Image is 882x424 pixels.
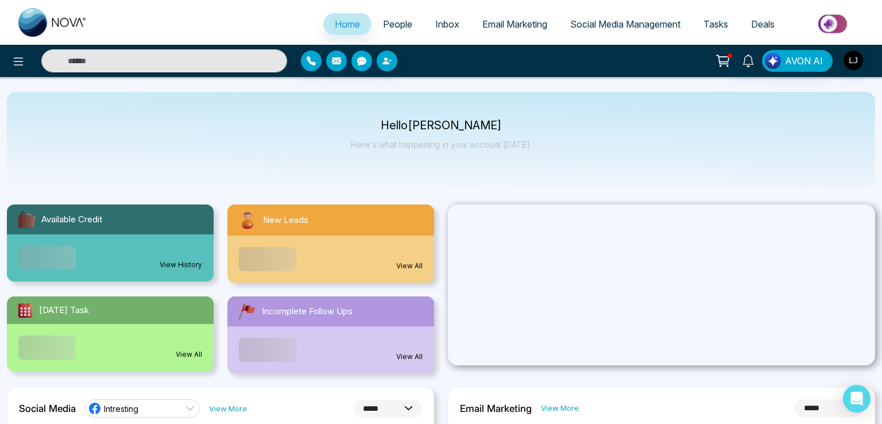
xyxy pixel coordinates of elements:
[262,305,353,318] span: Incomplete Follow Ups
[471,13,559,35] a: Email Marketing
[396,352,423,362] a: View All
[844,51,863,70] img: User Avatar
[692,13,740,35] a: Tasks
[104,403,138,414] span: Intresting
[792,11,875,37] img: Market-place.gif
[424,13,471,35] a: Inbox
[482,18,547,30] span: Email Marketing
[740,13,786,35] a: Deals
[396,261,423,271] a: View All
[762,50,833,72] button: AVON AI
[323,13,372,35] a: Home
[18,8,87,37] img: Nova CRM Logo
[351,140,532,149] p: Here's what happening in your account [DATE].
[39,304,89,317] span: [DATE] Task
[435,18,459,30] span: Inbox
[335,18,360,30] span: Home
[41,213,102,226] span: Available Credit
[785,54,823,68] span: AVON AI
[220,296,441,373] a: Incomplete Follow UpsView All
[237,209,258,231] img: newLeads.svg
[237,301,257,322] img: followUps.svg
[263,214,308,227] span: New Leads
[176,349,202,360] a: View All
[843,385,871,413] div: Open Intercom Messenger
[703,18,728,30] span: Tasks
[570,18,680,30] span: Social Media Management
[751,18,775,30] span: Deals
[372,13,424,35] a: People
[19,403,76,414] h2: Social Media
[383,18,412,30] span: People
[16,209,37,230] img: availableCredit.svg
[559,13,692,35] a: Social Media Management
[160,260,202,270] a: View History
[460,403,532,414] h2: Email Marketing
[209,403,247,414] a: View More
[220,205,441,283] a: New LeadsView All
[765,53,781,69] img: Lead Flow
[351,121,532,130] p: Hello [PERSON_NAME]
[16,301,34,319] img: todayTask.svg
[541,403,579,414] a: View More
